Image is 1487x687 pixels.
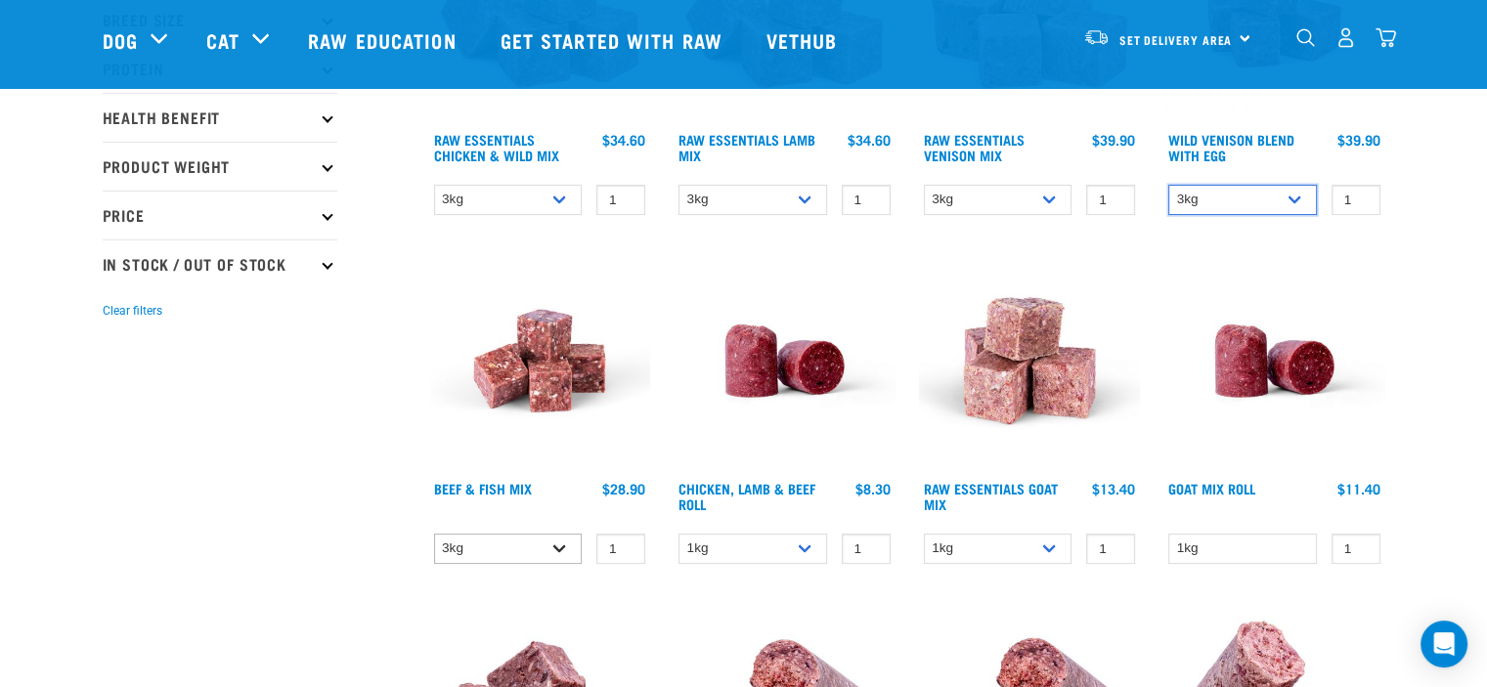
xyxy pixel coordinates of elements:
[1119,36,1233,43] span: Set Delivery Area
[1083,28,1110,46] img: van-moving.png
[596,534,645,564] input: 1
[1168,485,1255,492] a: Goat Mix Roll
[103,142,337,191] p: Product Weight
[103,239,337,288] p: In Stock / Out Of Stock
[842,534,891,564] input: 1
[1376,27,1396,48] img: home-icon@2x.png
[678,485,815,507] a: Chicken, Lamb & Beef Roll
[1421,621,1467,667] div: Open Intercom Messenger
[1296,28,1315,47] img: home-icon-1@2x.png
[596,185,645,215] input: 1
[848,132,891,148] div: $34.60
[1092,481,1135,496] div: $13.40
[602,132,645,148] div: $34.60
[919,250,1141,472] img: Goat M Ix 38448
[103,302,162,320] button: Clear filters
[206,25,240,55] a: Cat
[1092,132,1135,148] div: $39.90
[103,25,138,55] a: Dog
[429,250,651,472] img: Beef Mackerel 1
[1332,185,1380,215] input: 1
[481,1,747,79] a: Get started with Raw
[1332,534,1380,564] input: 1
[924,485,1058,507] a: Raw Essentials Goat Mix
[103,191,337,239] p: Price
[1168,136,1294,158] a: Wild Venison Blend with Egg
[434,485,532,492] a: Beef & Fish Mix
[674,250,896,472] img: Raw Essentials Chicken Lamb Beef Bulk Minced Raw Dog Food Roll Unwrapped
[602,481,645,496] div: $28.90
[1086,534,1135,564] input: 1
[842,185,891,215] input: 1
[924,136,1025,158] a: Raw Essentials Venison Mix
[1337,481,1380,496] div: $11.40
[1163,250,1385,472] img: Raw Essentials Chicken Lamb Beef Bulk Minced Raw Dog Food Roll Unwrapped
[1335,27,1356,48] img: user.png
[1337,132,1380,148] div: $39.90
[1086,185,1135,215] input: 1
[747,1,862,79] a: Vethub
[434,136,559,158] a: Raw Essentials Chicken & Wild Mix
[288,1,480,79] a: Raw Education
[855,481,891,496] div: $8.30
[678,136,815,158] a: Raw Essentials Lamb Mix
[103,93,337,142] p: Health Benefit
